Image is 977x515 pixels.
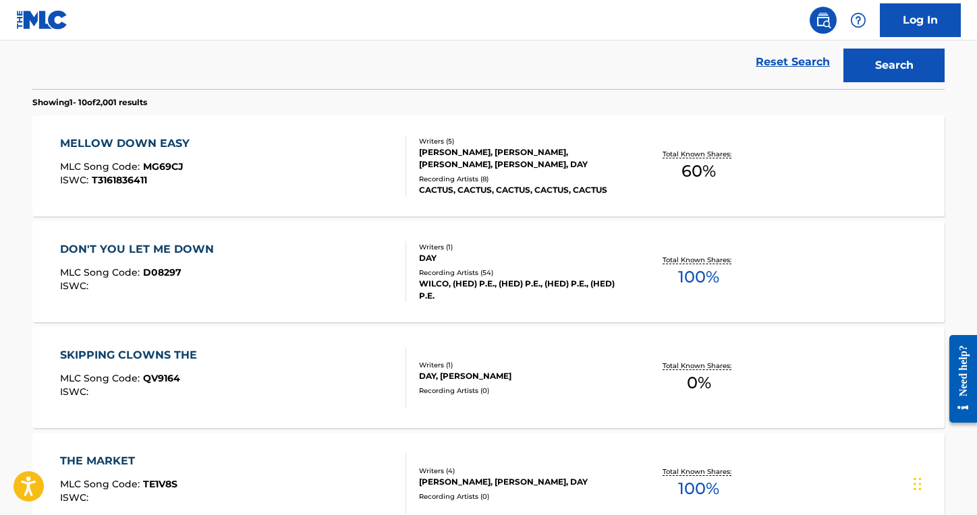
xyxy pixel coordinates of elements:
[815,12,831,28] img: search
[419,476,623,488] div: [PERSON_NAME], [PERSON_NAME], DAY
[845,7,872,34] div: Help
[419,252,623,264] div: DAY
[32,221,945,322] a: DON'T YOU LET ME DOWNMLC Song Code:D08297ISWC:Writers (1)DAYRecording Artists (54)WILCO, (HED) P....
[663,466,735,477] p: Total Known Shares:
[419,174,623,184] div: Recording Artists ( 8 )
[60,174,92,186] span: ISWC :
[32,115,945,216] a: MELLOW DOWN EASYMLC Song Code:MG69CJISWC:T3161836411Writers (5)[PERSON_NAME], [PERSON_NAME], [PER...
[32,96,147,109] p: Showing 1 - 10 of 2,001 results
[60,347,204,363] div: SKIPPING CLOWNS THE
[60,478,143,490] span: MLC Song Code :
[143,372,180,384] span: QV9164
[143,160,184,173] span: MG69CJ
[419,466,623,476] div: Writers ( 4 )
[678,477,719,501] span: 100 %
[419,268,623,278] div: Recording Artists ( 54 )
[939,325,977,433] iframe: Resource Center
[419,184,623,196] div: CACTUS, CACTUS, CACTUS, CACTUS, CACTUS
[810,7,837,34] a: Public Search
[60,491,92,504] span: ISWC :
[419,370,623,382] div: DAY, [PERSON_NAME]
[914,464,922,504] div: Drag
[843,49,945,82] button: Search
[60,386,92,398] span: ISWC :
[32,327,945,428] a: SKIPPING CLOWNS THEMLC Song Code:QV9164ISWC:Writers (1)DAY, [PERSON_NAME]Recording Artists (0)Tot...
[60,280,92,292] span: ISWC :
[60,453,177,469] div: THE MARKET
[681,159,716,183] span: 60 %
[687,371,711,395] span: 0 %
[419,242,623,252] div: Writers ( 1 )
[92,174,147,186] span: T3161836411
[419,146,623,171] div: [PERSON_NAME], [PERSON_NAME], [PERSON_NAME], [PERSON_NAME], DAY
[60,241,221,257] div: DON'T YOU LET ME DOWN
[419,278,623,302] div: WILCO, (HED) P.E., (HED) P.E., (HED) P.E., (HED) P.E.
[749,47,837,77] a: Reset Search
[143,266,182,278] span: D08297
[663,149,735,159] p: Total Known Shares:
[60,160,143,173] span: MLC Song Code :
[663,255,735,265] p: Total Known Shares:
[60,266,143,278] span: MLC Song Code :
[880,3,961,37] a: Log In
[419,136,623,146] div: Writers ( 5 )
[678,265,719,289] span: 100 %
[419,360,623,370] div: Writers ( 1 )
[60,135,196,152] div: MELLOW DOWN EASY
[850,12,866,28] img: help
[143,478,177,490] span: TE1V8S
[663,361,735,371] p: Total Known Shares:
[419,491,623,502] div: Recording Artists ( 0 )
[910,450,977,515] iframe: Chat Widget
[419,386,623,396] div: Recording Artists ( 0 )
[16,10,68,30] img: MLC Logo
[60,372,143,384] span: MLC Song Code :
